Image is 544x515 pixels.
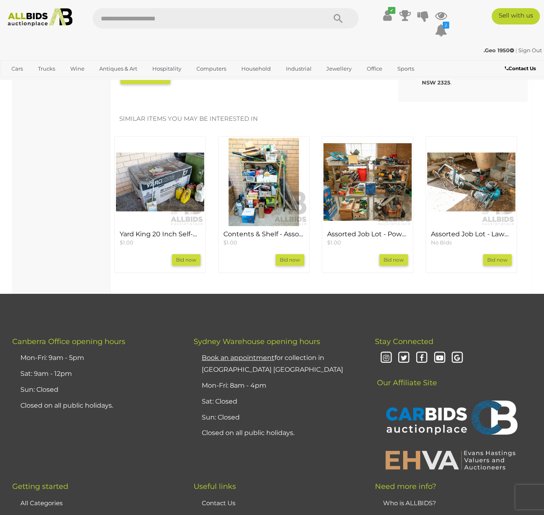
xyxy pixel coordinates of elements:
[220,138,308,226] img: Contents & Shelf - Assorted Gardening & Painting Accessories ETC
[381,392,520,446] img: CARBIDS Auctionplace
[18,350,173,366] li: Mon-Fri: 9am - 5pm
[397,351,411,365] i: Twitter
[327,239,408,246] p: $1.00
[375,482,436,491] span: Need more info?
[492,8,540,24] a: Sell with us
[379,254,408,266] a: Bid now
[200,394,354,410] li: Sat: Closed
[12,337,125,346] span: Canberra Office opening hours
[223,231,304,238] h4: Contents & Shelf - Assorted Gardening & Painting Accessories ETC
[12,482,68,491] span: Getting started
[116,138,204,226] img: Yard King 20 Inch Self-Propelled & Push-Button Start
[200,378,354,394] li: Mon-Fri: 8am - 4pm
[431,231,512,238] h4: Assorted Job Lot - Lawn Mowers ETC
[120,239,201,246] p: $1.00
[33,62,60,75] a: Trucks
[94,62,143,75] a: Antiques & Art
[120,231,201,238] h4: Yard King 20 Inch Self-Propelled & Push-Button Start
[484,47,514,53] strong: .Geo 1950
[236,62,276,75] a: Household
[281,62,317,75] a: Industrial
[388,7,395,14] i: ✔
[4,8,76,27] img: Allbids.com.au
[18,382,173,398] li: Sun: Closed
[194,482,236,491] span: Useful links
[383,499,436,507] a: Who is ALLBIDS?
[20,499,62,507] a: All Categories
[276,254,304,266] a: Bid now
[484,47,515,53] a: .Geo 1950
[483,254,512,266] a: Bid now
[433,351,447,365] i: Youtube
[194,337,320,346] span: Sydney Warehouse opening hours
[505,65,536,71] b: Contact Us
[119,115,512,122] h2: Similar items you may be interested in
[431,231,512,246] a: Assorted Job Lot - Lawn Mowers ETC No Bids
[435,23,447,38] a: 2
[202,354,274,362] u: Book an appointment
[323,138,412,226] img: Assorted Job Lot - Power Tools Accessories & Attachments ETC
[223,239,304,246] p: $1.00
[147,62,187,75] a: Hospitality
[202,499,235,507] a: Contact Us
[427,138,515,226] img: Assorted Job Lot - Lawn Mowers ETC
[318,8,359,29] button: Search
[65,62,90,75] a: Wine
[191,62,232,75] a: Computers
[114,136,206,273] div: Yard King 20 Inch Self-Propelled & Push-Button Start
[443,22,449,29] i: 2
[18,366,173,382] li: Sat: 9am - 12pm
[18,398,173,414] li: Closed on all public holidays.
[6,62,28,75] a: Cars
[361,62,388,75] a: Office
[120,231,201,246] a: Yard King 20 Inch Self-Propelled & Push-Button Start $1.00
[392,62,419,75] a: Sports
[200,425,354,441] li: Closed on all public holidays.
[327,231,408,246] a: Assorted Job Lot - Power Tools Accessories & Attachments ETC $1.00
[450,351,465,365] i: Google
[518,47,542,53] a: Sign Out
[321,62,357,75] a: Jewellery
[172,254,201,266] a: Bid now
[415,351,429,365] i: Facebook
[218,136,310,273] div: Contents & Shelf - Assorted Gardening & Painting Accessories ETC
[431,239,512,246] p: No Bids
[381,449,520,471] img: EHVA | Evans Hastings Valuers and Auctioneers
[515,47,517,53] span: |
[381,8,393,23] a: ✔
[505,64,538,73] a: Contact Us
[375,337,433,346] span: Stay Connected
[223,231,304,246] a: Contents & Shelf - Assorted Gardening & Painting Accessories ETC $1.00
[327,231,408,238] h4: Assorted Job Lot - Power Tools Accessories & Attachments ETC
[200,410,354,426] li: Sun: Closed
[202,354,343,373] a: Book an appointmentfor collection in [GEOGRAPHIC_DATA] [GEOGRAPHIC_DATA]
[379,351,393,365] i: Instagram
[322,136,413,273] div: Assorted Job Lot - Power Tools Accessories & Attachments ETC
[426,136,517,273] div: Assorted Job Lot - Lawn Mowers ETC
[6,75,75,89] a: [GEOGRAPHIC_DATA]
[375,366,437,387] span: Our Affiliate Site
